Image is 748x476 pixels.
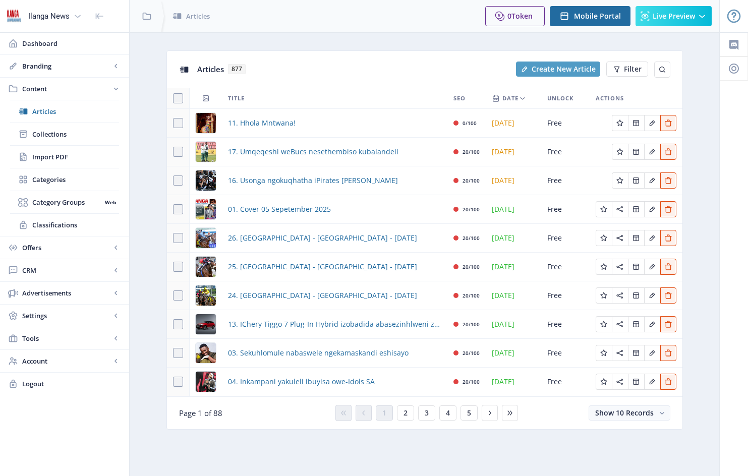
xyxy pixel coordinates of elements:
[612,204,628,213] a: Edit page
[644,232,660,242] a: Edit page
[32,174,119,185] span: Categories
[22,379,121,389] span: Logout
[10,146,119,168] a: Import PDF
[463,174,480,187] div: 20/100
[228,376,375,388] a: 04. Inkampani yakuleli ibuyisa owe-Idols SA
[22,38,121,48] span: Dashboard
[486,166,541,195] td: [DATE]
[541,368,590,396] td: Free
[32,220,119,230] span: Classifications
[644,204,660,213] a: Edit page
[532,65,596,73] span: Create New Article
[197,64,224,74] span: Articles
[228,146,398,158] a: 17. Umqeqeshi weBucs nesethembiso kubalandeli
[166,50,683,430] app-collection-view: Articles
[22,288,111,298] span: Advertisements
[511,11,533,21] span: Token
[606,62,648,77] button: Filter
[486,310,541,339] td: [DATE]
[32,197,101,207] span: Category Groups
[644,319,660,328] a: Edit page
[486,109,541,138] td: [DATE]
[196,285,216,306] img: 61a610a0-6108-42aa-b9ea-d1061b9b0bb7.png
[628,290,644,300] a: Edit page
[463,318,480,330] div: 20/100
[196,314,216,334] img: d3e8dabd-2713-4be9-9541-2440e423f0c6.png
[541,310,590,339] td: Free
[32,152,119,162] span: Import PDF
[196,170,216,191] img: 95c342ad-a0ee-4841-a7e0-e4cf570ade2b.png
[486,138,541,166] td: [DATE]
[550,6,630,26] button: Mobile Portal
[453,92,466,104] span: SEO
[32,129,119,139] span: Collections
[186,11,210,21] span: Articles
[612,117,628,127] a: Edit page
[612,175,628,185] a: Edit page
[660,175,676,185] a: Edit page
[22,61,111,71] span: Branding
[22,265,111,275] span: CRM
[612,347,628,357] a: Edit page
[596,204,612,213] a: Edit page
[10,100,119,123] a: Articles
[589,405,670,421] button: Show 10 Records
[228,92,245,104] span: Title
[644,376,660,386] a: Edit page
[463,261,480,273] div: 20/100
[595,408,654,418] span: Show 10 Records
[376,405,393,421] button: 1
[22,84,111,94] span: Content
[660,290,676,300] a: Edit page
[439,405,456,421] button: 4
[541,281,590,310] td: Free
[541,109,590,138] td: Free
[461,405,478,421] button: 5
[502,92,519,104] span: Date
[612,319,628,328] a: Edit page
[660,117,676,127] a: Edit page
[660,146,676,156] a: Edit page
[228,117,296,129] a: 11. Hhola Mntwana!
[636,6,712,26] button: Live Preview
[6,8,22,24] img: 6e32966d-d278-493e-af78-9af65f0c2223.png
[228,64,246,74] span: 877
[660,232,676,242] a: Edit page
[425,409,429,417] span: 3
[196,343,216,363] img: 44e3dbaf-cb3e-405f-8c32-01838165e064.png
[463,146,480,158] div: 20/100
[574,12,621,20] span: Mobile Portal
[624,65,642,73] span: Filter
[644,347,660,357] a: Edit page
[644,146,660,156] a: Edit page
[404,409,408,417] span: 2
[541,253,590,281] td: Free
[541,166,590,195] td: Free
[22,333,111,343] span: Tools
[228,232,417,244] a: 26. [GEOGRAPHIC_DATA] - [GEOGRAPHIC_DATA] - [DATE]
[101,197,119,207] nb-badge: Web
[628,347,644,357] a: Edit page
[22,356,111,366] span: Account
[628,376,644,386] a: Edit page
[196,372,216,392] img: 73d57c88-23f2-40d4-9973-363659438788.png
[228,174,398,187] a: 16. Usonga ngokuqhatha iPirates [PERSON_NAME]
[467,409,471,417] span: 5
[628,175,644,185] a: Edit page
[644,175,660,185] a: Edit page
[228,318,441,330] a: 13. IChery Tiggo 7 Plug-In Hybrid izobadida abasezinhlweni zokuthenga izimoto
[463,347,480,359] div: 20/100
[486,281,541,310] td: [DATE]
[22,311,111,321] span: Settings
[596,232,612,242] a: Edit page
[196,142,216,162] img: 16f7f9db-d0db-497f-ae6c-853342a7f9a5.png
[463,289,480,302] div: 20/100
[228,203,331,215] a: 01. Cover 05 Sepetember 2025
[541,138,590,166] td: Free
[516,62,600,77] button: Create New Article
[660,347,676,357] a: Edit page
